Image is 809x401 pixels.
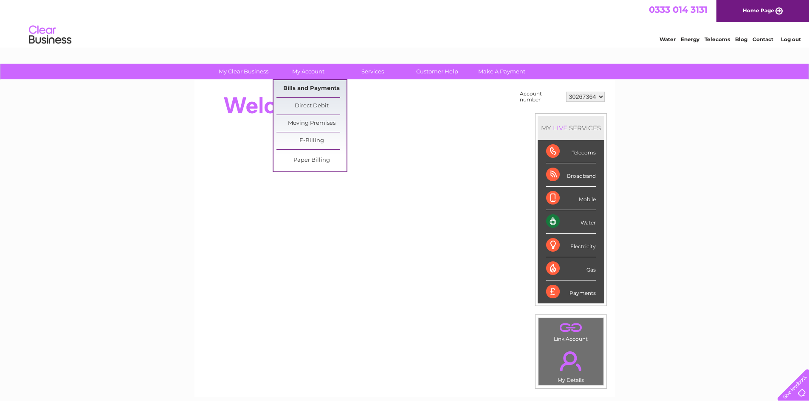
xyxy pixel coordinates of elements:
[541,320,601,335] a: .
[546,280,596,303] div: Payments
[209,64,279,79] a: My Clear Business
[276,132,347,149] a: E-Billing
[551,124,569,132] div: LIVE
[538,116,604,140] div: MY SERVICES
[276,80,347,97] a: Bills and Payments
[276,115,347,132] a: Moving Premises
[538,344,604,386] td: My Details
[518,89,564,105] td: Account number
[753,36,773,42] a: Contact
[204,5,606,41] div: Clear Business is a trading name of Verastar Limited (registered in [GEOGRAPHIC_DATA] No. 3667643...
[546,163,596,187] div: Broadband
[660,36,676,42] a: Water
[735,36,747,42] a: Blog
[546,140,596,163] div: Telecoms
[649,4,708,15] a: 0333 014 3131
[538,317,604,344] td: Link Account
[276,98,347,115] a: Direct Debit
[546,257,596,280] div: Gas
[541,346,601,376] a: .
[546,234,596,257] div: Electricity
[781,36,801,42] a: Log out
[276,152,347,169] a: Paper Billing
[681,36,699,42] a: Energy
[705,36,730,42] a: Telecoms
[467,64,537,79] a: Make A Payment
[546,210,596,233] div: Water
[273,64,343,79] a: My Account
[402,64,472,79] a: Customer Help
[338,64,408,79] a: Services
[28,22,72,48] img: logo.png
[546,187,596,210] div: Mobile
